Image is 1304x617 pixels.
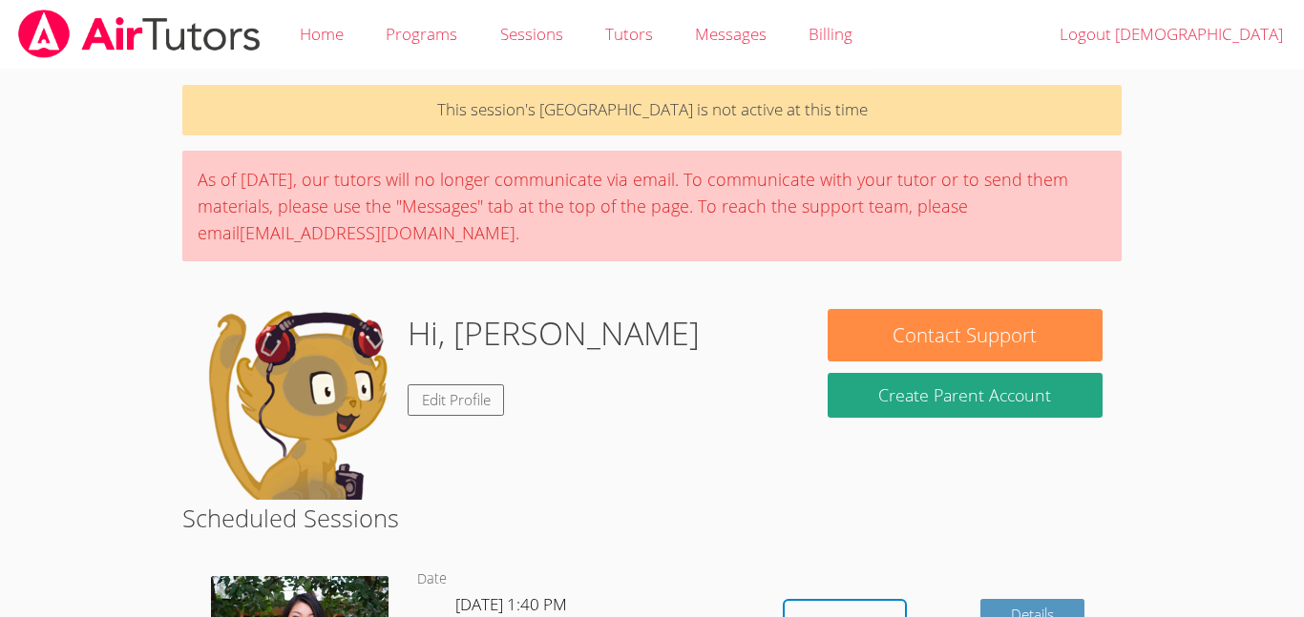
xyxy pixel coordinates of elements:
[408,384,505,416] a: Edit Profile
[182,151,1122,261] div: As of [DATE], our tutors will no longer communicate via email. To communicate with your tutor or ...
[828,309,1103,361] button: Contact Support
[455,593,567,615] span: [DATE] 1:40 PM
[182,85,1122,135] p: This session's [GEOGRAPHIC_DATA] is not active at this time
[201,309,392,500] img: default.png
[408,309,700,358] h1: Hi, [PERSON_NAME]
[16,10,263,58] img: airtutors_banner-c4298cdbf04f3fff15de1276eac7730deb9818008684d7c2e4769d2f7ddbe033.png
[828,373,1103,418] button: Create Parent Account
[417,567,447,591] dt: Date
[695,23,767,45] span: Messages
[182,500,1122,536] h2: Scheduled Sessions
